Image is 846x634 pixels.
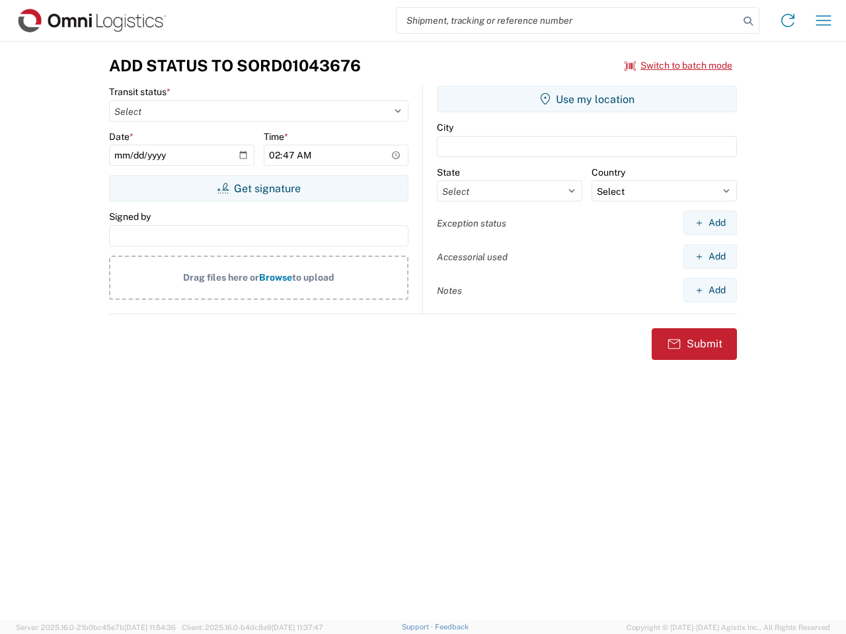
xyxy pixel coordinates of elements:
label: Date [109,131,134,143]
button: Get signature [109,175,408,201]
span: [DATE] 11:54:36 [124,623,176,631]
h3: Add Status to SORD01043676 [109,56,361,75]
span: Copyright © [DATE]-[DATE] Agistix Inc., All Rights Reserved [627,621,830,633]
label: Notes [437,285,462,297]
button: Switch to batch mode [625,55,732,77]
button: Use my location [437,86,737,112]
label: City [437,122,453,133]
a: Support [402,623,435,631]
label: State [437,166,460,178]
span: Server: 2025.16.0-21b0bc45e7b [16,623,176,631]
button: Add [683,211,737,235]
input: Shipment, tracking or reference number [397,8,739,33]
button: Add [683,278,737,302]
a: Feedback [435,623,469,631]
label: Transit status [109,86,171,98]
label: Exception status [437,217,506,229]
button: Add [683,244,737,269]
button: Submit [652,328,737,360]
label: Signed by [109,211,151,223]
label: Country [592,166,625,178]
span: [DATE] 11:37:47 [272,623,323,631]
label: Accessorial used [437,251,508,263]
span: Drag files here or [183,272,259,283]
span: Browse [259,272,292,283]
span: to upload [292,272,334,283]
label: Time [264,131,288,143]
span: Client: 2025.16.0-b4dc8a9 [182,623,323,631]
